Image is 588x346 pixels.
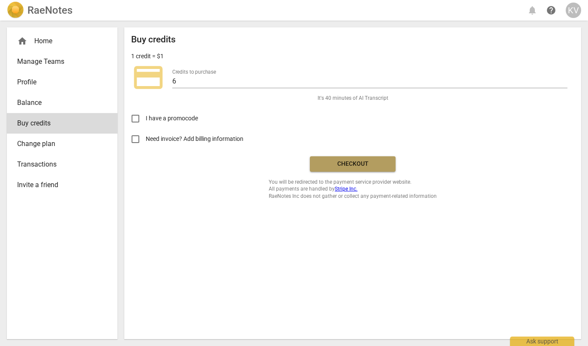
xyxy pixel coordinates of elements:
[17,118,100,128] span: Buy credits
[269,179,437,200] span: You will be redirected to the payment service provider website. All payments are handled by RaeNo...
[17,36,100,46] div: Home
[146,134,245,143] span: Need invoice? Add billing information
[543,3,559,18] a: Help
[17,98,100,108] span: Balance
[317,160,389,168] span: Checkout
[7,2,24,19] img: Logo
[7,72,117,92] a: Profile
[131,34,176,45] h2: Buy credits
[146,114,198,123] span: I have a promocode
[17,139,100,149] span: Change plan
[7,154,117,175] a: Transactions
[17,77,100,87] span: Profile
[7,92,117,113] a: Balance
[7,113,117,134] a: Buy credits
[17,159,100,170] span: Transactions
[310,156,396,172] button: Checkout
[335,186,357,192] a: Stripe Inc.
[510,337,574,346] div: Ask support
[172,69,216,75] label: Credits to purchase
[131,60,165,95] span: credit_card
[17,180,100,190] span: Invite a friend
[546,5,556,15] span: help
[7,51,117,72] a: Manage Teams
[7,2,72,19] a: LogoRaeNotes
[17,36,27,46] span: home
[131,52,164,61] p: 1 credit = $1
[17,57,100,67] span: Manage Teams
[566,3,581,18] button: KV
[7,31,117,51] div: Home
[7,175,117,195] a: Invite a friend
[27,4,72,16] h2: RaeNotes
[318,95,388,102] span: It's 40 minutes of AI Transcript
[7,134,117,154] a: Change plan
